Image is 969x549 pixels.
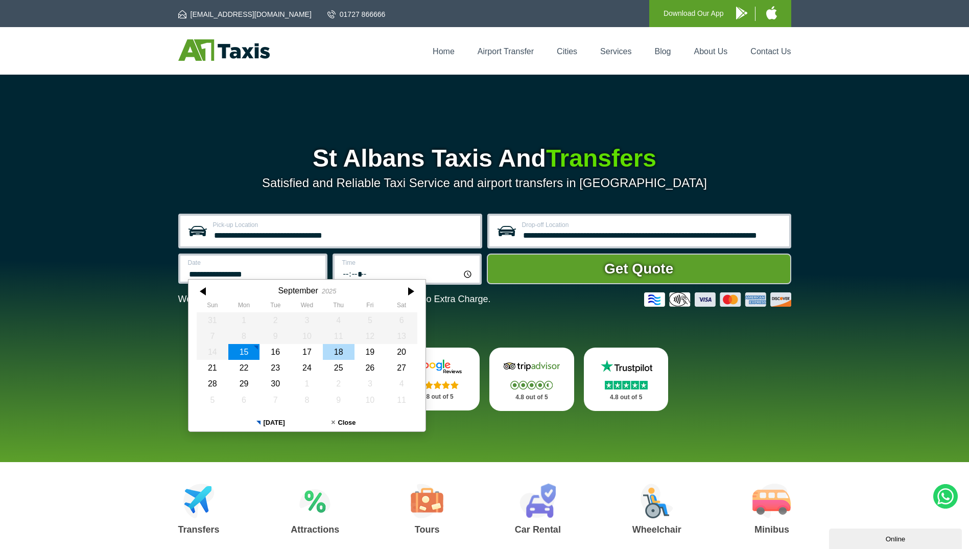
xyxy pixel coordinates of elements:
[605,381,648,390] img: Stars
[829,527,964,549] iframe: chat widget
[411,484,443,518] img: Tours
[322,376,354,392] div: 02 October 2025
[519,484,556,518] img: Car Rental
[395,348,480,410] a: Google Stars 4.8 out of 5
[354,328,386,344] div: 12 September 2025
[291,302,323,312] th: Wednesday
[228,392,259,408] div: 06 October 2025
[386,312,417,328] div: 06 September 2025
[487,254,791,284] button: Get Quote
[327,9,386,19] a: 01727 866666
[197,360,228,376] div: 21 September 2025
[644,292,791,307] img: Credit And Debit Cards
[546,145,656,172] span: Transfers
[259,328,291,344] div: 09 September 2025
[501,359,562,374] img: Tripadvisor
[489,348,574,411] a: Tripadvisor Stars 4.8 out of 5
[510,381,553,390] img: Stars
[386,392,417,408] div: 11 October 2025
[299,484,330,518] img: Attractions
[228,376,259,392] div: 29 September 2025
[515,525,561,534] h3: Car Rental
[291,312,323,328] div: 03 September 2025
[416,381,459,389] img: Stars
[595,391,657,404] p: 4.8 out of 5
[641,484,673,518] img: Wheelchair
[178,176,791,190] p: Satisfied and Reliable Taxi Service and airport transfers in [GEOGRAPHIC_DATA]
[354,302,386,312] th: Friday
[354,344,386,360] div: 19 September 2025
[632,525,681,534] h3: Wheelchair
[386,376,417,392] div: 04 October 2025
[228,302,259,312] th: Monday
[557,47,577,56] a: Cities
[354,376,386,392] div: 03 October 2025
[322,360,354,376] div: 25 September 2025
[259,302,291,312] th: Tuesday
[354,392,386,408] div: 10 October 2025
[342,260,474,266] label: Time
[664,7,724,20] p: Download Our App
[188,260,319,266] label: Date
[322,344,354,360] div: 18 September 2025
[178,525,220,534] h3: Transfers
[596,359,657,374] img: Trustpilot
[386,328,417,344] div: 13 September 2025
[584,348,669,411] a: Trustpilot Stars 4.8 out of 5
[322,302,354,312] th: Thursday
[736,7,747,19] img: A1 Taxis Android App
[406,391,468,403] p: 4.8 out of 5
[291,525,339,534] h3: Attractions
[354,360,386,376] div: 26 September 2025
[183,484,215,518] img: Airport Transfers
[197,392,228,408] div: 05 October 2025
[259,344,291,360] div: 16 September 2025
[259,312,291,328] div: 02 September 2025
[322,392,354,408] div: 09 October 2025
[259,360,291,376] div: 23 September 2025
[197,328,228,344] div: 07 September 2025
[213,222,474,228] label: Pick-up Location
[197,302,228,312] th: Sunday
[654,47,671,56] a: Blog
[307,414,380,431] button: Close
[501,391,563,404] p: 4.8 out of 5
[373,294,490,304] span: The Car at No Extra Charge.
[259,376,291,392] div: 30 September 2025
[386,344,417,360] div: 20 September 2025
[228,312,259,328] div: 01 September 2025
[259,392,291,408] div: 07 October 2025
[178,39,270,61] img: A1 Taxis St Albans LTD
[234,414,307,431] button: [DATE]
[386,360,417,376] div: 27 September 2025
[228,328,259,344] div: 08 September 2025
[228,360,259,376] div: 22 September 2025
[197,376,228,392] div: 28 September 2025
[407,359,468,374] img: Google
[197,344,228,360] div: 14 September 2025
[478,47,534,56] a: Airport Transfer
[322,312,354,328] div: 04 September 2025
[433,47,455,56] a: Home
[197,312,228,328] div: 31 August 2025
[291,344,323,360] div: 17 September 2025
[178,294,491,305] p: We Now Accept Card & Contactless Payment In
[766,6,777,19] img: A1 Taxis iPhone App
[321,287,336,295] div: 2025
[291,376,323,392] div: 01 October 2025
[752,525,791,534] h3: Minibus
[178,9,312,19] a: [EMAIL_ADDRESS][DOMAIN_NAME]
[228,344,259,360] div: 15 September 2025
[600,47,631,56] a: Services
[694,47,728,56] a: About Us
[278,286,318,295] div: September
[750,47,791,56] a: Contact Us
[386,302,417,312] th: Saturday
[291,328,323,344] div: 10 September 2025
[411,525,443,534] h3: Tours
[322,328,354,344] div: 11 September 2025
[291,360,323,376] div: 24 September 2025
[522,222,783,228] label: Drop-off Location
[178,146,791,171] h1: St Albans Taxis And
